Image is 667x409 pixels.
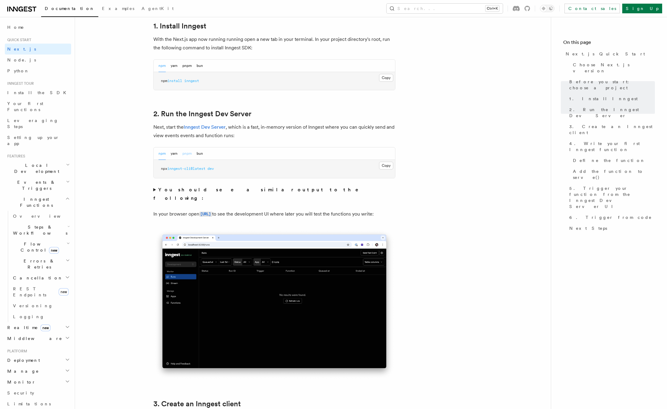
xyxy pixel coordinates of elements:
[7,24,24,30] span: Home
[13,214,75,219] span: Overview
[5,38,31,42] span: Quick start
[197,60,203,72] button: bun
[11,239,71,256] button: Flow Controlnew
[13,314,44,319] span: Logging
[5,388,71,398] a: Security
[153,110,251,118] a: 2. Run the Inngest Dev Server
[153,210,395,219] p: In your browser open to see the development UI where later you will test the functions you write:
[573,157,645,163] span: Define the function
[5,366,71,377] button: Manage
[7,58,36,62] span: Node.js
[567,212,655,223] a: 6. Trigger from code
[5,154,25,159] span: Features
[159,60,166,72] button: npm
[197,147,203,160] button: bun
[7,47,36,51] span: Next.js
[153,22,206,30] a: 1. Install Inngest
[379,162,393,170] button: Copy
[571,166,655,183] a: Add the function to serve()
[563,39,655,48] h4: On this page
[49,247,59,254] span: new
[7,401,51,406] span: Limitations
[5,355,71,366] button: Deployment
[566,51,645,57] span: Next.js Quick Start
[622,4,662,13] a: Sign Up
[13,303,53,308] span: Versioning
[153,35,395,52] p: With the Next.js app now running running open a new tab in your terminal. In your project directo...
[379,74,393,82] button: Copy
[171,60,178,72] button: yarn
[142,6,174,11] span: AgentKit
[98,2,138,16] a: Examples
[11,258,66,270] span: Errors & Retries
[11,272,71,283] button: Cancellation
[573,62,655,74] span: Choose Next.js version
[138,2,177,16] a: AgentKit
[5,115,71,132] a: Leveraging Steps
[7,118,58,129] span: Leveraging Steps
[11,211,71,222] a: Overview
[5,357,40,363] span: Deployment
[5,44,71,54] a: Next.js
[7,68,29,73] span: Python
[159,147,166,160] button: npm
[571,155,655,166] a: Define the function
[569,107,655,119] span: 2. Run the Inngest Dev Server
[11,241,67,253] span: Flow Control
[567,93,655,104] a: 1. Install Inngest
[567,183,655,212] a: 5. Trigger your function from the Inngest Dev Server UI
[5,22,71,33] a: Home
[5,333,71,344] button: Middleware
[573,168,655,180] span: Add the function to serve()
[567,121,655,138] a: 3. Create an Inngest client
[5,160,71,177] button: Local Development
[5,335,62,341] span: Middleware
[571,59,655,76] a: Choose Next.js version
[569,79,655,91] span: Before you start: choose a project
[569,96,638,102] span: 1. Install Inngest
[153,187,367,201] strong: You should see a similar output to the following:
[11,300,71,311] a: Versioning
[11,256,71,272] button: Errors & Retries
[11,222,71,239] button: Steps & Workflows
[199,211,212,217] a: [URL]
[153,186,395,203] summary: You should see a similar output to the following:
[153,123,395,140] p: Next, start the , which is a fast, in-memory version of Inngest where you can quickly send and vi...
[563,48,655,59] a: Next.js Quick Start
[7,90,70,95] span: Install the SDK
[11,283,71,300] a: REST Endpointsnew
[540,5,554,12] button: Toggle dark mode
[45,6,95,11] span: Documentation
[153,228,395,381] img: Inngest Dev Server's 'Runs' tab with no data
[5,349,27,354] span: Platform
[161,167,167,171] span: npx
[167,79,182,83] span: install
[569,185,655,209] span: 5. Trigger your function from the Inngest Dev Server UI
[59,288,69,295] span: new
[5,81,34,86] span: Inngest tour
[102,6,134,11] span: Examples
[567,76,655,93] a: Before you start: choose a project
[13,286,46,297] span: REST Endpoints
[5,211,71,322] div: Inngest Functions
[486,5,499,12] kbd: Ctrl+K
[569,214,652,220] span: 6. Trigger from code
[5,322,71,333] button: Realtimenew
[5,196,65,208] span: Inngest Functions
[5,179,66,191] span: Events & Triggers
[569,225,607,231] span: Next Steps
[567,138,655,155] a: 4. Write your first Inngest function
[184,79,199,83] span: inngest
[5,162,66,174] span: Local Development
[5,132,71,149] a: Setting up your app
[5,87,71,98] a: Install the SDK
[208,167,214,171] span: dev
[7,135,59,146] span: Setting up your app
[5,379,36,385] span: Monitor
[5,325,51,331] span: Realtime
[567,223,655,234] a: Next Steps
[569,124,655,136] span: 3. Create an Inngest client
[184,124,226,130] a: Inngest Dev Server
[5,65,71,76] a: Python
